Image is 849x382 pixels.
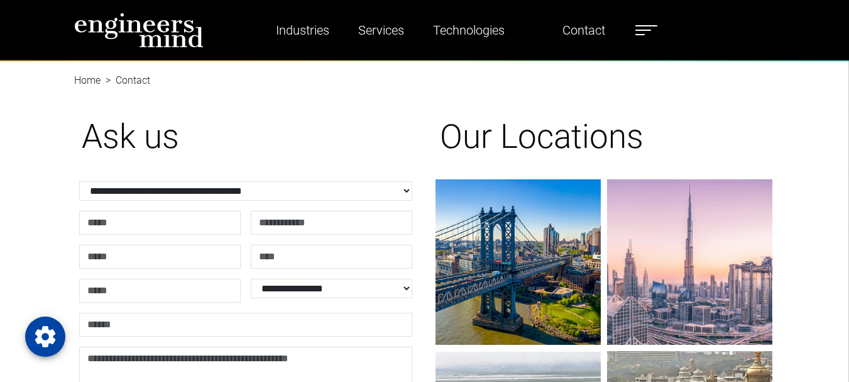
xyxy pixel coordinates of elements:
[82,117,410,157] h1: Ask us
[353,16,409,45] a: Services
[74,13,204,48] img: logo
[428,16,510,45] a: Technologies
[557,16,610,45] a: Contact
[74,74,101,86] a: Home
[74,60,775,76] nav: breadcrumb
[607,179,772,345] img: gif
[435,179,601,345] img: gif
[440,117,768,157] h1: Our Locations
[271,16,334,45] a: Industries
[101,73,150,88] li: Contact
